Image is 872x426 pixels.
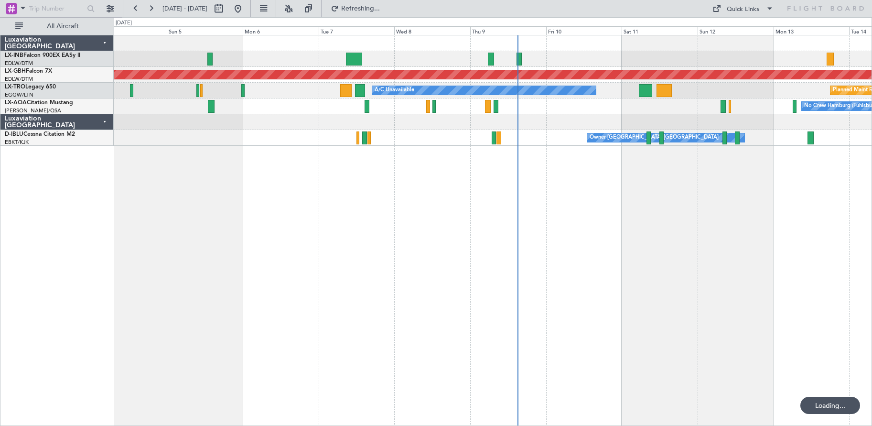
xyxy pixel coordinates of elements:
a: LX-INBFalcon 900EX EASy II [5,53,80,58]
div: Mon 13 [774,26,850,35]
a: LX-AOACitation Mustang [5,100,73,106]
a: EBKT/KJK [5,139,29,146]
div: Sun 5 [167,26,243,35]
a: D-IBLUCessna Citation M2 [5,131,75,137]
a: EDLW/DTM [5,60,33,67]
div: A/C Unavailable [375,83,414,98]
div: Sun 12 [698,26,774,35]
span: LX-GBH [5,68,26,74]
div: Fri 10 [546,26,622,35]
div: Sat 11 [622,26,698,35]
a: LX-GBHFalcon 7X [5,68,52,74]
span: Refreshing... [341,5,381,12]
span: [DATE] - [DATE] [162,4,207,13]
a: EGGW/LTN [5,91,33,98]
div: Mon 6 [243,26,319,35]
div: [DATE] [116,19,132,27]
div: Wed 8 [394,26,470,35]
div: Thu 9 [470,26,546,35]
span: LX-TRO [5,84,25,90]
input: Trip Number [29,1,84,16]
button: Quick Links [708,1,778,16]
div: Owner [GEOGRAPHIC_DATA]-[GEOGRAPHIC_DATA] [590,131,719,145]
div: Tue 7 [319,26,395,35]
div: Loading... [800,397,860,414]
a: EDLW/DTM [5,76,33,83]
span: All Aircraft [25,23,101,30]
div: Sat 4 [91,26,167,35]
button: Refreshing... [326,1,384,16]
a: [PERSON_NAME]/QSA [5,107,61,114]
a: LX-TROLegacy 650 [5,84,56,90]
div: Quick Links [727,5,759,14]
button: All Aircraft [11,19,104,34]
span: D-IBLU [5,131,23,137]
span: LX-INB [5,53,23,58]
span: LX-AOA [5,100,27,106]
